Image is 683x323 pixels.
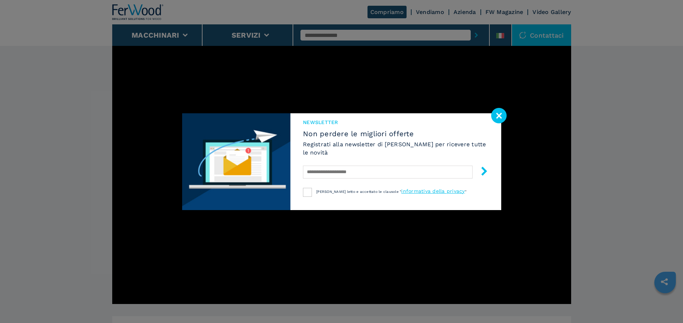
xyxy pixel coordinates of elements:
[182,113,291,210] img: Newsletter image
[473,164,489,181] button: submit-button
[303,129,488,138] span: Non perdere le migliori offerte
[303,140,488,157] h6: Registrati alla newsletter di [PERSON_NAME] per ricevere tutte le novità
[303,119,488,126] span: NEWSLETTER
[316,190,401,194] span: [PERSON_NAME] letto e accettato le clausole "
[465,190,466,194] span: "
[401,188,465,194] a: informativa della privacy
